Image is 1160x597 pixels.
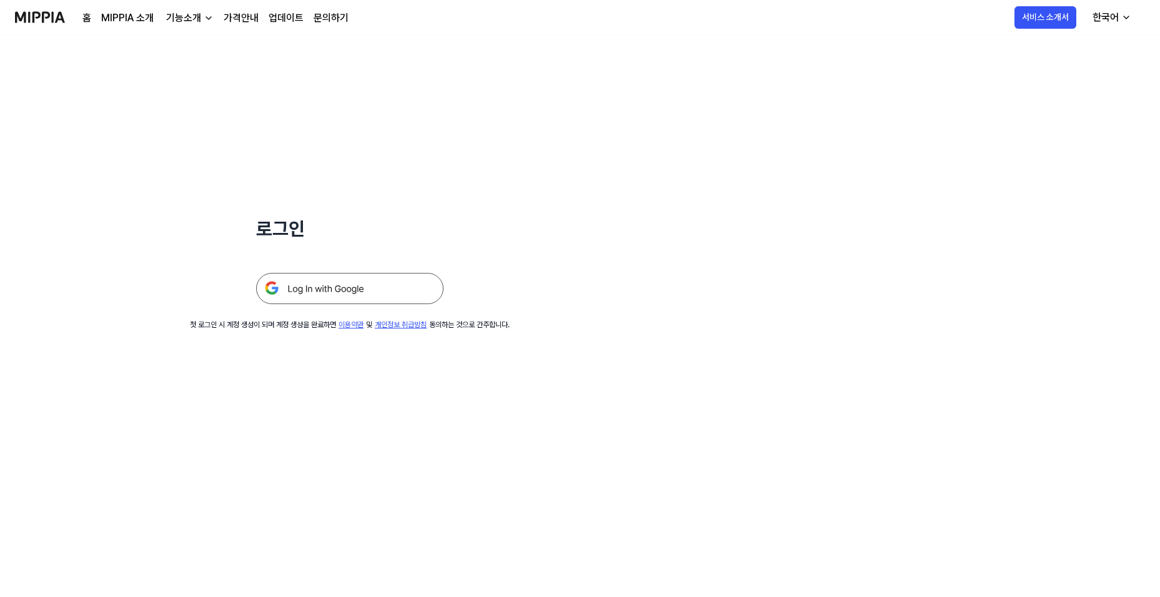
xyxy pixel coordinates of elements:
a: 개인정보 취급방침 [375,320,427,329]
h1: 로그인 [256,215,444,243]
a: 이용약관 [339,320,364,329]
button: 서비스 소개서 [1014,6,1076,29]
div: 첫 로그인 시 계정 생성이 되며 계정 생성을 완료하면 및 동의하는 것으로 간주합니다. [190,319,510,330]
img: down [204,13,214,23]
a: 홈 [82,11,91,26]
button: 한국어 [1083,5,1139,30]
img: 구글 로그인 버튼 [256,273,444,304]
a: 가격안내 [224,11,259,26]
div: 한국어 [1090,10,1121,25]
a: 업데이트 [269,11,304,26]
a: 문의하기 [314,11,349,26]
a: MIPPIA 소개 [101,11,154,26]
button: 기능소개 [164,11,214,26]
div: 기능소개 [164,11,204,26]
